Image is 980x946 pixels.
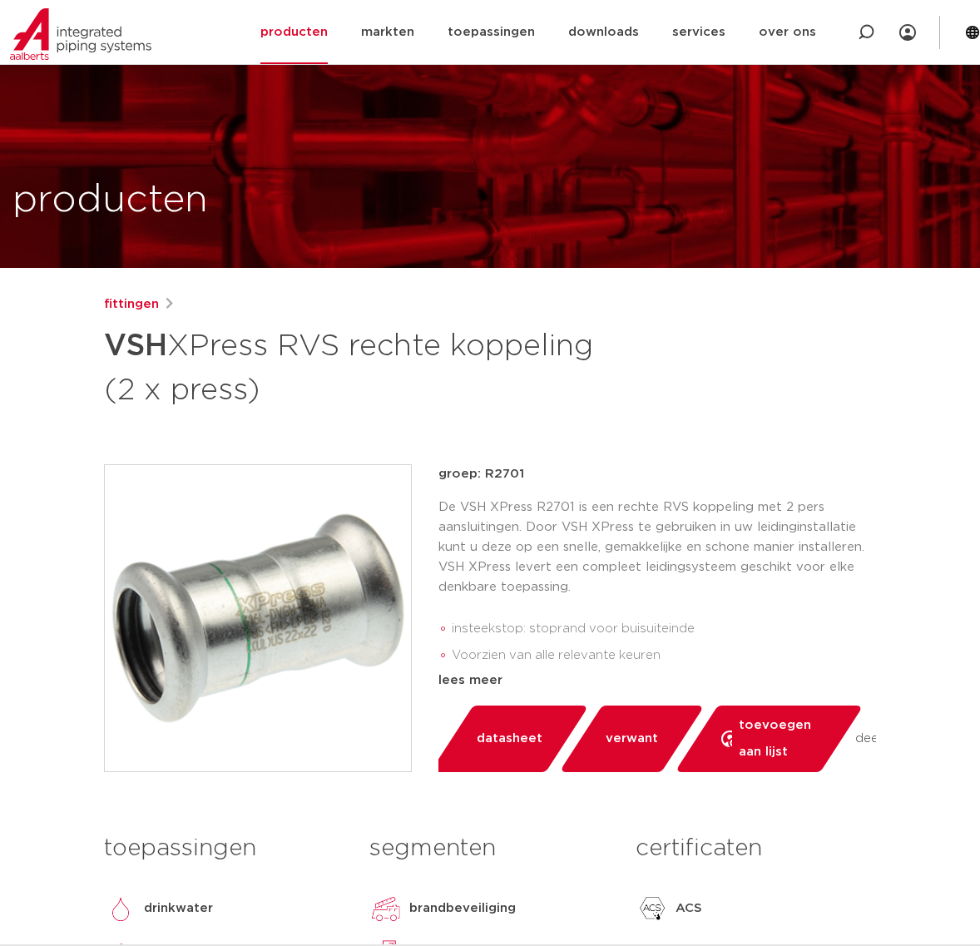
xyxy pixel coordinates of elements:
a: fittingen [104,295,159,315]
h1: producten [12,174,208,227]
img: Product Image for VSH XPress RVS rechte koppeling (2 x press) [105,465,411,771]
h1: XPress RVS rechte koppeling (2 x press) [104,321,613,411]
img: drinkwater [104,892,137,925]
strong: VSH [104,331,167,361]
p: drinkwater [144,899,213,919]
div: lees meer [438,671,876,691]
p: De VSH XPress R2701 is een rechte RVS koppeling met 2 pers aansluitingen. Door VSH XPress te gebr... [438,498,876,597]
li: Voorzien van alle relevante keuren [452,642,876,669]
a: datasheet [430,706,589,772]
span: datasheet [477,726,542,752]
a: verwant [559,706,705,772]
li: insteekstop: stoprand voor buisuiteinde [452,616,876,642]
span: toevoegen aan lijst [739,712,817,765]
span: verwant [606,726,658,752]
h3: toepassingen [104,832,344,865]
span: deel: [855,729,883,749]
img: ACS [636,892,669,925]
img: brandbeveiliging [369,892,403,925]
h3: certificaten [636,832,876,865]
h3: segmenten [369,832,610,865]
p: groep: R2701 [438,464,876,484]
p: ACS [676,899,702,919]
p: brandbeveiliging [409,899,516,919]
